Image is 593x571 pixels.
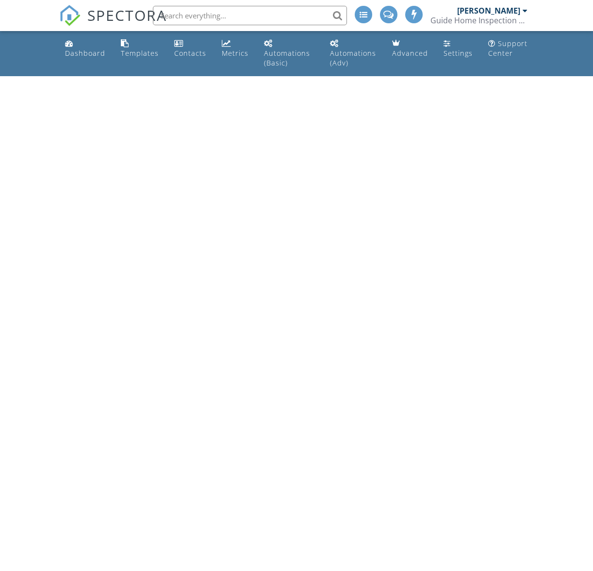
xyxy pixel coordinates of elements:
a: Metrics [218,35,252,63]
span: SPECTORA [87,5,167,25]
img: The Best Home Inspection Software - Spectora [59,5,81,26]
div: Templates [121,49,159,58]
div: Contacts [174,49,206,58]
div: Automations (Basic) [264,49,310,67]
a: Contacts [170,35,210,63]
input: Search everything... [153,6,347,25]
a: Advanced [388,35,432,63]
a: Support Center [484,35,531,63]
a: SPECTORA [59,13,167,33]
div: Automations (Adv) [330,49,376,67]
a: Automations (Basic) [260,35,318,72]
div: Metrics [222,49,248,58]
div: Support Center [488,39,527,58]
a: Templates [117,35,163,63]
a: Settings [440,35,477,63]
div: Settings [444,49,473,58]
div: Advanced [392,49,428,58]
a: Dashboard [61,35,109,63]
div: Dashboard [65,49,105,58]
div: [PERSON_NAME] [457,6,520,16]
div: Guide Home Inspection LLC [430,16,527,25]
a: Automations (Advanced) [326,35,381,72]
